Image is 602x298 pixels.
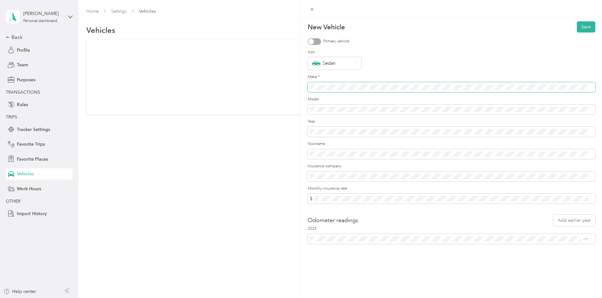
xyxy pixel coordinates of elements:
[308,23,345,32] p: New Vehicle
[583,236,588,242] span: mi
[308,49,595,55] label: Icon
[553,215,595,226] button: Add earlier year
[312,59,320,68] img: Sedan
[323,39,349,44] label: Primary vehicle
[310,196,312,201] span: $
[308,97,595,102] label: Model
[577,21,595,33] button: Save
[308,226,595,232] label: 2025
[308,119,595,125] label: Year
[308,216,358,225] h2: Odometer readings
[308,164,595,169] label: Insurance company
[566,262,602,298] iframe: Everlance-gr Chat Button Frame
[308,141,595,147] label: Nickname
[312,59,352,68] div: Sedan
[308,74,595,80] label: Make
[308,186,595,192] label: Monthly insurance rate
